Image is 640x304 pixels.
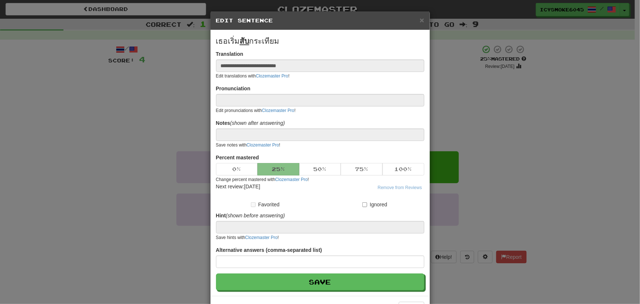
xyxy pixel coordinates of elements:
[376,184,424,192] button: Remove from Reviews
[216,183,260,192] div: Next review: [DATE]
[246,142,279,148] a: Clozemaster Pro
[216,235,279,240] small: Save hints with !
[216,142,281,148] small: Save notes with !
[216,212,285,219] label: Hint
[226,213,285,218] em: (shown before answering)
[216,246,322,254] label: Alternative answers (comma-separated list)
[383,163,424,175] button: 100%
[216,274,424,290] button: Save
[216,119,285,127] label: Notes
[275,177,308,182] a: Clozemaster Pro
[420,16,424,24] span: ×
[240,37,249,45] u: สับ
[245,235,278,240] a: Clozemaster Pro
[251,201,279,208] label: Favorited
[216,163,424,175] div: Percent mastered
[216,154,259,161] label: Percent mastered
[362,201,387,208] label: Ignored
[216,73,290,79] small: Edit translations with !
[257,163,299,175] button: 25%
[216,108,296,113] small: Edit pronunciations with !
[216,85,250,92] label: Pronunciation
[216,163,258,175] button: 0%
[230,120,285,126] em: (shown after answering)
[216,50,244,58] label: Translation
[256,73,289,79] a: Clozemaster Pro
[216,177,309,182] small: Change percent mastered with !
[216,17,424,24] h5: Edit Sentence
[299,163,341,175] button: 50%
[420,16,424,24] button: Close
[251,202,256,207] input: Favorited
[362,202,367,207] input: Ignored
[262,108,295,113] a: Clozemaster Pro
[216,36,424,47] p: เธอเริ่ม กระเทียม
[341,163,383,175] button: 75%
